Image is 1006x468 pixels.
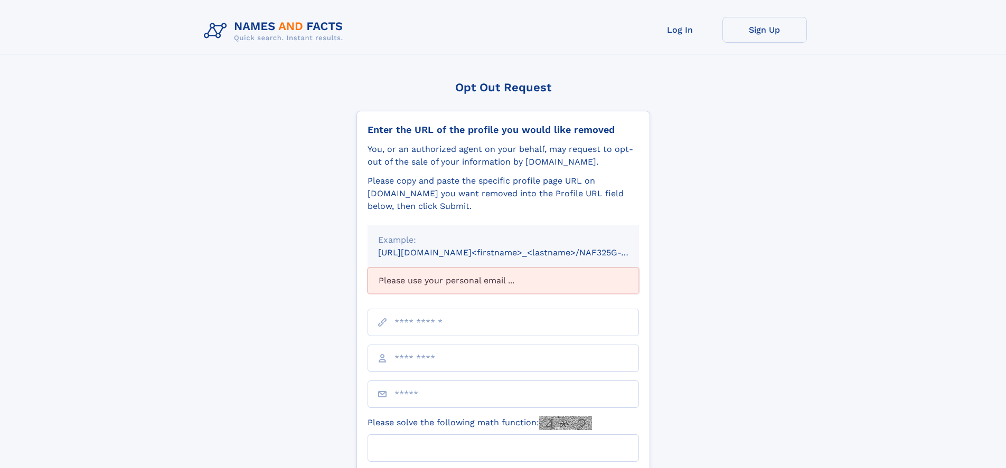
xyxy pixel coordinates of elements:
div: Enter the URL of the profile you would like removed [368,124,639,136]
a: Sign Up [722,17,807,43]
div: Please copy and paste the specific profile page URL on [DOMAIN_NAME] you want removed into the Pr... [368,175,639,213]
div: You, or an authorized agent on your behalf, may request to opt-out of the sale of your informatio... [368,143,639,168]
div: Opt Out Request [356,81,650,94]
small: [URL][DOMAIN_NAME]<firstname>_<lastname>/NAF325G-xxxxxxxx [378,247,659,257]
label: Please solve the following math function: [368,416,592,430]
a: Log In [638,17,722,43]
img: Logo Names and Facts [200,17,352,45]
div: Example: [378,234,628,246]
div: Please use your personal email ... [368,268,639,294]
